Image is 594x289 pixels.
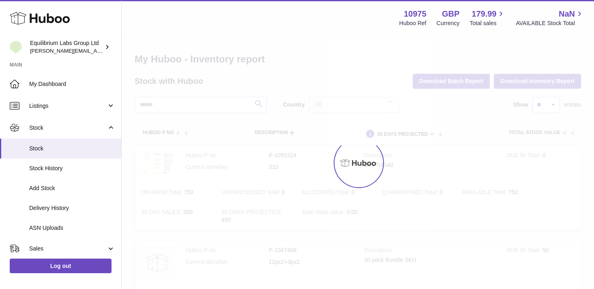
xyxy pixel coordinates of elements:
[29,102,107,110] span: Listings
[29,80,115,88] span: My Dashboard
[10,41,22,53] img: h.woodrow@theliverclinic.com
[30,39,103,55] div: Equilibrium Labs Group Ltd
[29,245,107,253] span: Sales
[559,9,575,19] span: NaN
[470,19,506,27] span: Total sales
[29,204,115,212] span: Delivery History
[399,19,427,27] div: Huboo Ref
[29,184,115,192] span: Add Stock
[29,124,107,132] span: Stock
[30,47,163,54] span: [PERSON_NAME][EMAIL_ADDRESS][DOMAIN_NAME]
[29,224,115,232] span: ASN Uploads
[10,259,112,273] a: Log out
[29,165,115,172] span: Stock History
[472,9,496,19] span: 179.99
[442,9,459,19] strong: GBP
[29,145,115,152] span: Stock
[516,19,584,27] span: AVAILABLE Stock Total
[470,9,506,27] a: 179.99 Total sales
[437,19,460,27] div: Currency
[516,9,584,27] a: NaN AVAILABLE Stock Total
[404,9,427,19] strong: 10975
